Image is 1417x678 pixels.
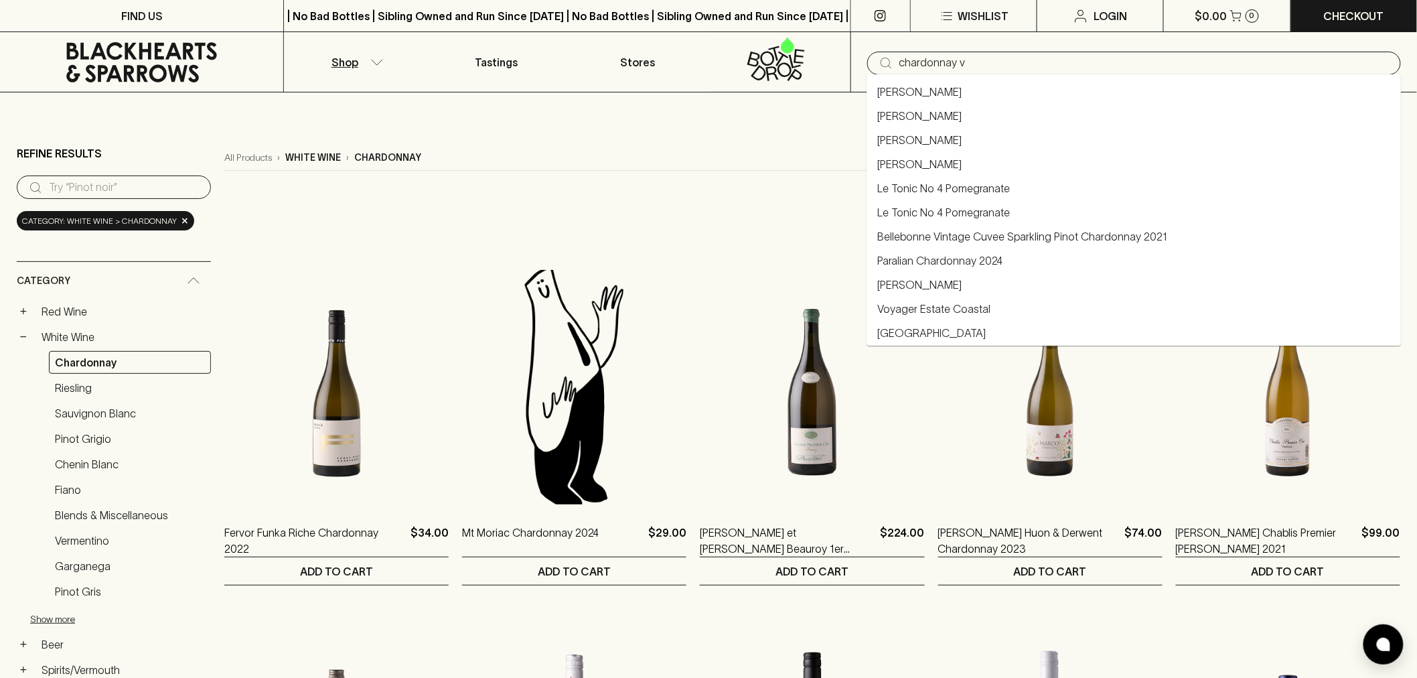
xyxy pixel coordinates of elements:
a: Vermentino [49,529,211,552]
p: Wishlist [958,8,1009,24]
img: Agnes et Didier Dauvissat Beauroy 1er Chablis Magnum 2021 [700,270,924,504]
a: Le Tonic No 4 Pomegranate [877,180,1010,196]
p: Refine Results [17,145,102,161]
a: [PERSON_NAME] [877,108,962,124]
p: Shop [331,54,358,70]
a: [PERSON_NAME] Chablis Premier [PERSON_NAME] 2021 [1176,525,1357,557]
a: Beer [35,633,211,656]
span: Category [17,273,70,289]
p: Stores [621,54,656,70]
button: + [17,663,30,677]
button: + [17,305,30,318]
a: Red Wine [35,300,211,323]
a: Pinot Grigio [49,427,211,450]
p: $224.00 [881,525,925,557]
div: Category [17,262,211,300]
button: ADD TO CART [224,557,449,585]
button: ADD TO CART [462,557,686,585]
img: bubble-icon [1377,638,1390,651]
a: Paralian Chardonnay 2024 [877,253,1002,269]
a: Tastings [426,32,567,92]
a: [PERSON_NAME] Huon & Derwent Chardonnay 2023 [938,525,1120,557]
p: ADD TO CART [1252,563,1325,580]
img: Blackhearts & Sparrows Man [462,270,686,504]
a: Sauvignon Blanc [49,402,211,425]
p: $34.00 [411,525,449,557]
button: ADD TO CART [700,557,924,585]
a: Fiano [49,478,211,501]
a: Voyager Estate Coastal [877,301,990,317]
a: [PERSON_NAME] [877,84,962,100]
p: white wine [285,151,341,165]
input: Try “Pinot noir” [49,177,200,198]
p: ADD TO CART [775,563,848,580]
a: [PERSON_NAME] [877,156,962,172]
a: Stores [567,32,708,92]
img: Thierry Laffay Chablis Premier Cru Vaillon 2021 [1176,270,1400,504]
p: $99.00 [1362,525,1400,557]
p: ADD TO CART [1014,563,1087,580]
p: $0.00 [1195,8,1227,24]
button: Shop [284,32,425,92]
p: ADD TO CART [538,563,611,580]
a: Chenin Blanc [49,453,211,476]
p: $74.00 [1125,525,1163,557]
a: Bellebonne Vintage Cuvee Sparkling Pinot Chardonnay 2021 [877,228,1167,245]
span: × [181,214,189,228]
a: Pinot Gris [49,580,211,603]
span: Category: white wine > chardonnay [22,214,177,228]
a: All Products [224,151,272,165]
button: + [17,638,30,651]
button: ADD TO CART [938,557,1163,585]
p: FIND US [121,8,163,24]
p: Checkout [1324,8,1384,24]
p: chardonnay [354,151,421,165]
a: Chardonnay [49,351,211,374]
a: White Wine [35,326,211,348]
a: Garganega [49,555,211,578]
a: Mt Moriac Chardonnay 2024 [462,525,599,557]
a: Le Tonic No 4 Pomegranate [877,204,1010,220]
a: [GEOGRAPHIC_DATA] [877,325,986,341]
input: Try "Pinot noir" [899,52,1390,74]
button: ADD TO CART [1176,557,1400,585]
a: [PERSON_NAME] et [PERSON_NAME] Beauroy 1er Chablis Magnum 2021 [700,525,875,557]
a: Fervor Funka Riche Chardonnay 2022 [224,525,405,557]
a: Blends & Miscellaneous [49,504,211,527]
p: $29.00 [648,525,686,557]
button: Show more [30,606,206,633]
a: Riesling [49,377,211,399]
p: Tastings [475,54,518,70]
p: › [277,151,280,165]
button: − [17,330,30,344]
p: 0 [1250,12,1255,19]
img: Fervor Funka Riche Chardonnay 2022 [224,270,449,504]
img: Marco Lubiana Huon & Derwent Chardonnay 2023 [938,270,1163,504]
p: › [346,151,349,165]
p: ADD TO CART [300,563,373,580]
p: Login [1094,8,1128,24]
a: [PERSON_NAME] [877,132,962,148]
a: [PERSON_NAME] [877,277,962,293]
